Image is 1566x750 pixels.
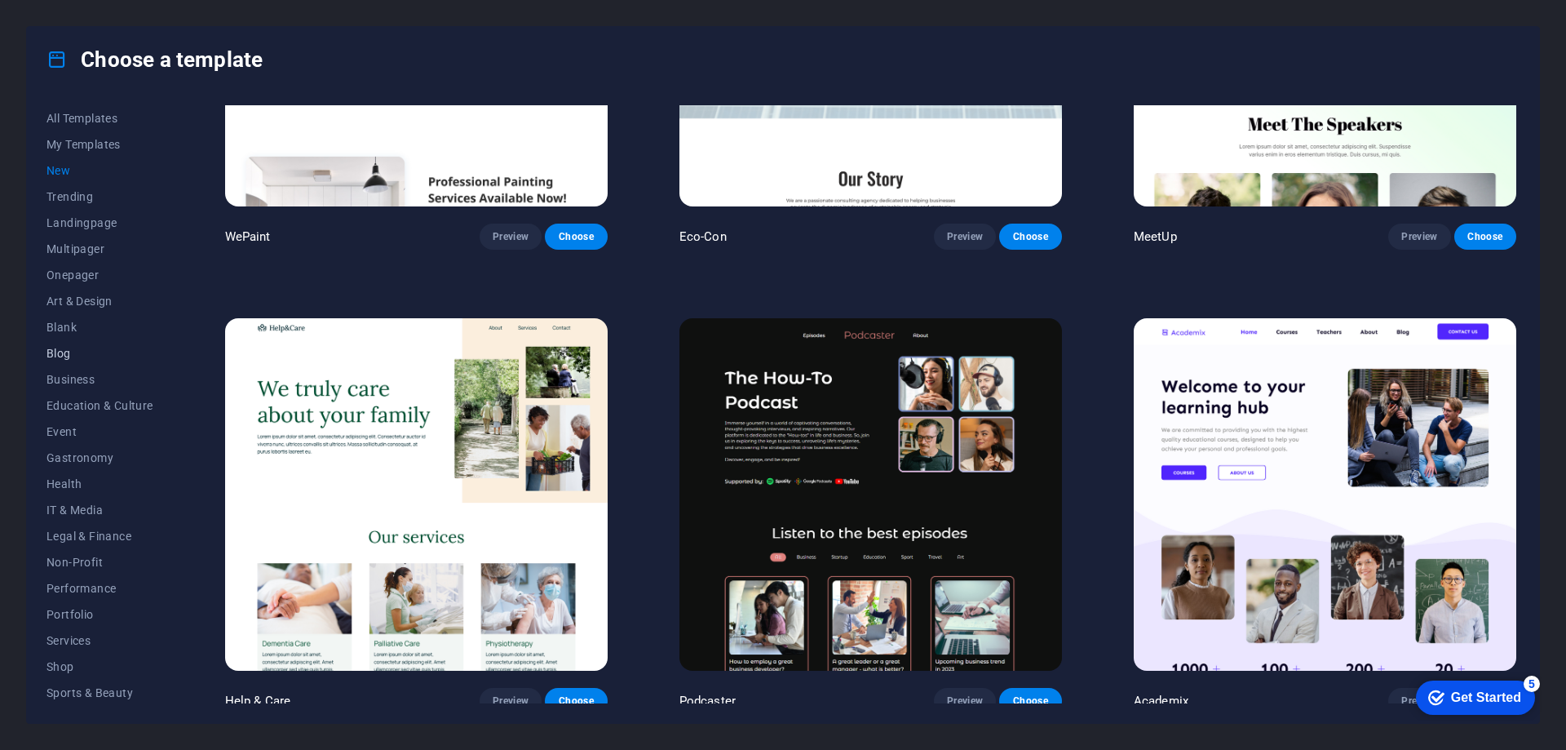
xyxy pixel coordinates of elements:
[1134,318,1516,671] img: Academix
[225,229,271,245] p: WePaint
[1401,695,1437,708] span: Preview
[13,8,132,42] div: Get Started 5 items remaining, 0% complete
[1401,230,1437,243] span: Preview
[545,224,607,250] button: Choose
[46,164,153,177] span: New
[46,628,153,654] button: Services
[46,321,153,334] span: Blank
[1388,224,1450,250] button: Preview
[1454,224,1516,250] button: Choose
[493,230,529,243] span: Preview
[46,288,153,314] button: Art & Design
[46,445,153,471] button: Gastronomy
[46,419,153,445] button: Event
[46,216,153,229] span: Landingpage
[545,688,607,714] button: Choose
[46,373,153,386] span: Business
[121,3,137,20] div: 5
[999,224,1061,250] button: Choose
[558,695,594,708] span: Choose
[46,295,153,308] span: Art & Design
[1388,688,1450,714] button: Preview
[558,230,594,243] span: Choose
[46,680,153,706] button: Sports & Beauty
[46,523,153,549] button: Legal & Finance
[1012,695,1048,708] span: Choose
[46,268,153,282] span: Onepager
[46,504,153,517] span: IT & Media
[679,229,727,245] p: Eco-Con
[46,634,153,647] span: Services
[46,575,153,601] button: Performance
[934,224,996,250] button: Preview
[225,318,608,671] img: Help & Care
[46,314,153,340] button: Blank
[48,18,118,33] div: Get Started
[46,471,153,497] button: Health
[46,608,153,621] span: Portfolio
[46,236,153,262] button: Multipager
[999,688,1061,714] button: Choose
[480,224,542,250] button: Preview
[46,477,153,490] span: Health
[46,601,153,628] button: Portfolio
[679,318,1062,671] img: Podcaster
[46,556,153,569] span: Non-Profit
[46,47,263,73] h4: Choose a template
[1467,230,1503,243] span: Choose
[934,688,996,714] button: Preview
[46,340,153,366] button: Blog
[1012,230,1048,243] span: Choose
[46,393,153,419] button: Education & Culture
[46,497,153,523] button: IT & Media
[46,190,153,203] span: Trending
[679,693,736,709] p: Podcaster
[46,242,153,255] span: Multipager
[46,451,153,464] span: Gastronomy
[46,399,153,412] span: Education & Culture
[493,695,529,708] span: Preview
[947,230,983,243] span: Preview
[225,693,291,709] p: Help & Care
[46,530,153,543] span: Legal & Finance
[46,549,153,575] button: Non-Profit
[46,138,153,151] span: My Templates
[46,366,153,393] button: Business
[46,582,153,595] span: Performance
[1134,229,1177,245] p: MeetUp
[1134,693,1188,709] p: Academix
[46,210,153,236] button: Landingpage
[46,686,153,699] span: Sports & Beauty
[46,660,153,673] span: Shop
[46,158,153,184] button: New
[46,347,153,360] span: Blog
[46,105,153,131] button: All Templates
[46,112,153,125] span: All Templates
[46,425,153,438] span: Event
[480,688,542,714] button: Preview
[46,131,153,158] button: My Templates
[947,695,983,708] span: Preview
[46,184,153,210] button: Trending
[46,262,153,288] button: Onepager
[46,654,153,680] button: Shop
